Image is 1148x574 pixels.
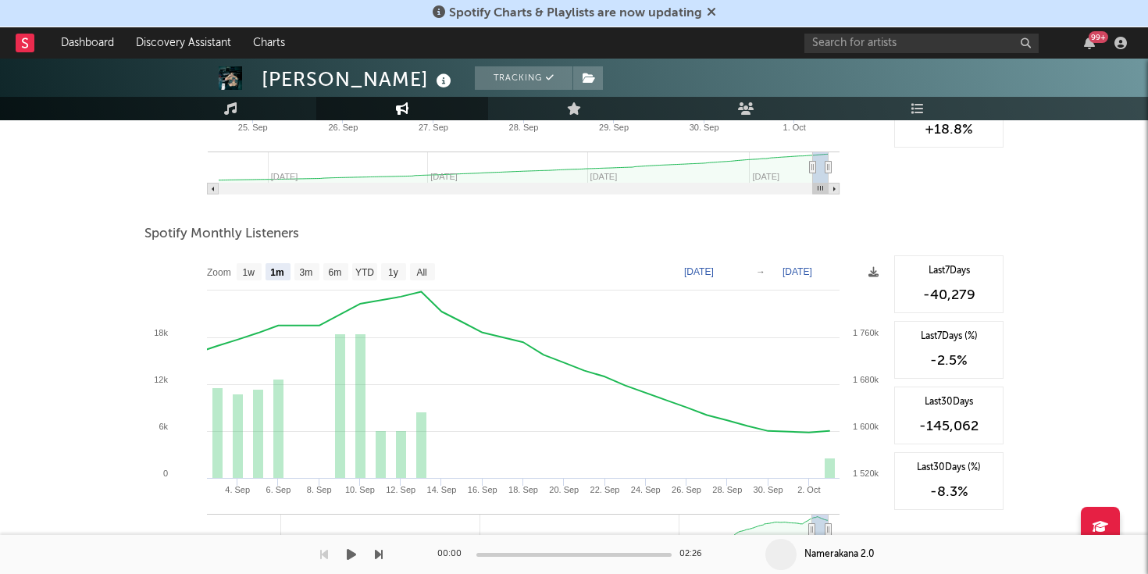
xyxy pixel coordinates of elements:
[345,485,375,494] text: 10. Sep
[508,485,538,494] text: 18. Sep
[679,545,711,564] div: 02:26
[903,417,995,436] div: -145,062
[756,266,765,277] text: →
[853,422,879,431] text: 1 600k
[707,7,716,20] span: Dismiss
[631,485,661,494] text: 24. Sep
[853,469,879,478] text: 1 520k
[419,123,448,132] text: 27. Sep
[853,375,879,384] text: 1 680k
[903,351,995,370] div: -2.5 %
[783,266,812,277] text: [DATE]
[328,123,358,132] text: 26. Sep
[712,485,742,494] text: 28. Sep
[427,485,457,494] text: 14. Sep
[243,267,255,278] text: 1w
[329,267,342,278] text: 6m
[590,485,620,494] text: 22. Sep
[50,27,125,59] a: Dashboard
[125,27,242,59] a: Discovery Assistant
[804,34,1039,53] input: Search for artists
[903,483,995,501] div: -8.3 %
[388,267,398,278] text: 1y
[266,485,291,494] text: 6. Sep
[804,547,875,562] div: Namerakana 2.0
[207,267,231,278] text: Zoom
[416,267,426,278] text: All
[437,545,469,564] div: 00:00
[386,485,415,494] text: 12. Sep
[225,485,250,494] text: 4. Sep
[754,485,783,494] text: 30. Sep
[144,225,299,244] span: Spotify Monthly Listeners
[475,66,572,90] button: Tracking
[903,286,995,305] div: -40,279
[238,123,268,132] text: 25. Sep
[262,66,455,92] div: [PERSON_NAME]
[270,267,283,278] text: 1m
[355,267,374,278] text: YTD
[1089,31,1108,43] div: 99 +
[449,7,702,20] span: Spotify Charts & Playlists are now updating
[154,328,168,337] text: 18k
[163,469,168,478] text: 0
[903,461,995,475] div: Last 30 Days (%)
[903,330,995,344] div: Last 7 Days (%)
[672,485,701,494] text: 26. Sep
[903,395,995,409] div: Last 30 Days
[783,123,806,132] text: 1. Oct
[684,266,714,277] text: [DATE]
[599,123,629,132] text: 29. Sep
[307,485,332,494] text: 8. Sep
[300,267,313,278] text: 3m
[242,27,296,59] a: Charts
[903,264,995,278] div: Last 7 Days
[154,375,168,384] text: 12k
[797,485,820,494] text: 2. Oct
[690,123,719,132] text: 30. Sep
[549,485,579,494] text: 20. Sep
[468,485,497,494] text: 16. Sep
[903,120,995,139] div: +18.8 %
[159,422,168,431] text: 6k
[853,328,879,337] text: 1 760k
[509,123,539,132] text: 28. Sep
[1084,37,1095,49] button: 99+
